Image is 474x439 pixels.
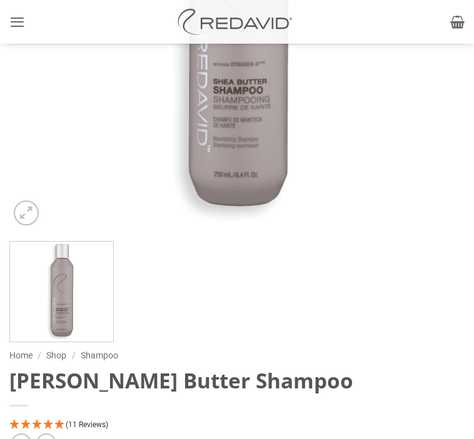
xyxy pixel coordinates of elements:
[174,9,300,35] img: REDAVID Salon Products | United States
[9,367,465,394] h1: [PERSON_NAME] Butter Shampoo
[10,239,114,342] img: REDAVID Shea Butter Shampoo
[9,417,465,434] div: 4.91 Stars - 11
[9,348,465,363] nav: Breadcrumb
[14,200,39,225] a: Zoom
[46,350,66,360] a: Shop
[9,350,33,360] a: Home
[450,8,465,36] a: View cart
[81,350,118,360] a: Shampoo
[9,6,25,37] a: Menu
[38,350,41,360] span: /
[72,350,76,360] span: /
[66,420,108,429] span: (11 Reviews)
